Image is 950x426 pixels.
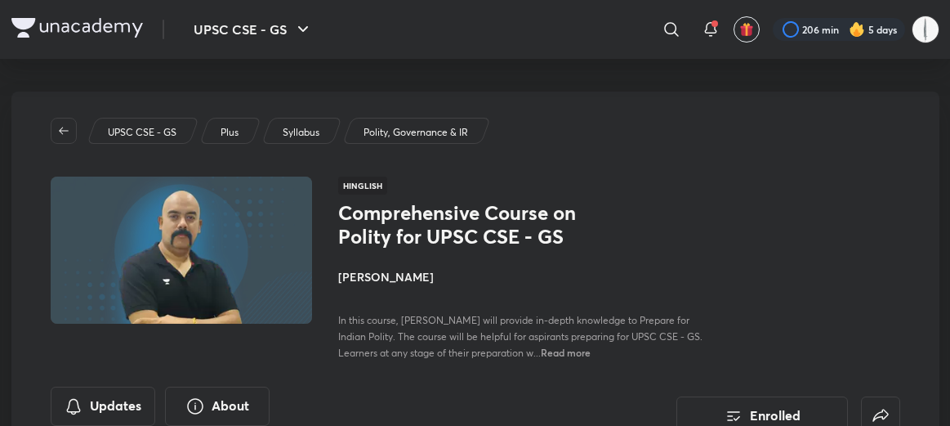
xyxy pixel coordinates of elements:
[11,18,143,42] a: Company Logo
[47,175,314,325] img: Thumbnail
[105,125,179,140] a: UPSC CSE - GS
[734,16,760,43] button: avatar
[338,177,387,195] span: Hinglish
[849,21,865,38] img: streak
[283,125,319,140] p: Syllabus
[338,268,704,285] h4: [PERSON_NAME]
[360,125,471,140] a: Polity, Governance & IR
[51,387,155,426] button: Updates
[184,13,323,46] button: UPSC CSE - GS
[541,346,591,359] span: Read more
[108,125,176,140] p: UPSC CSE - GS
[279,125,322,140] a: Syllabus
[338,314,702,359] span: In this course, [PERSON_NAME] will provide in-depth knowledge to Prepare for Indian Polity. The c...
[338,201,605,249] h1: Comprehensive Course on Polity for UPSC CSE - GS
[221,125,239,140] p: Plus
[165,387,270,426] button: About
[11,18,143,38] img: Company Logo
[217,125,241,140] a: Plus
[363,125,468,140] p: Polity, Governance & IR
[912,16,939,43] img: chinmay
[739,22,754,37] img: avatar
